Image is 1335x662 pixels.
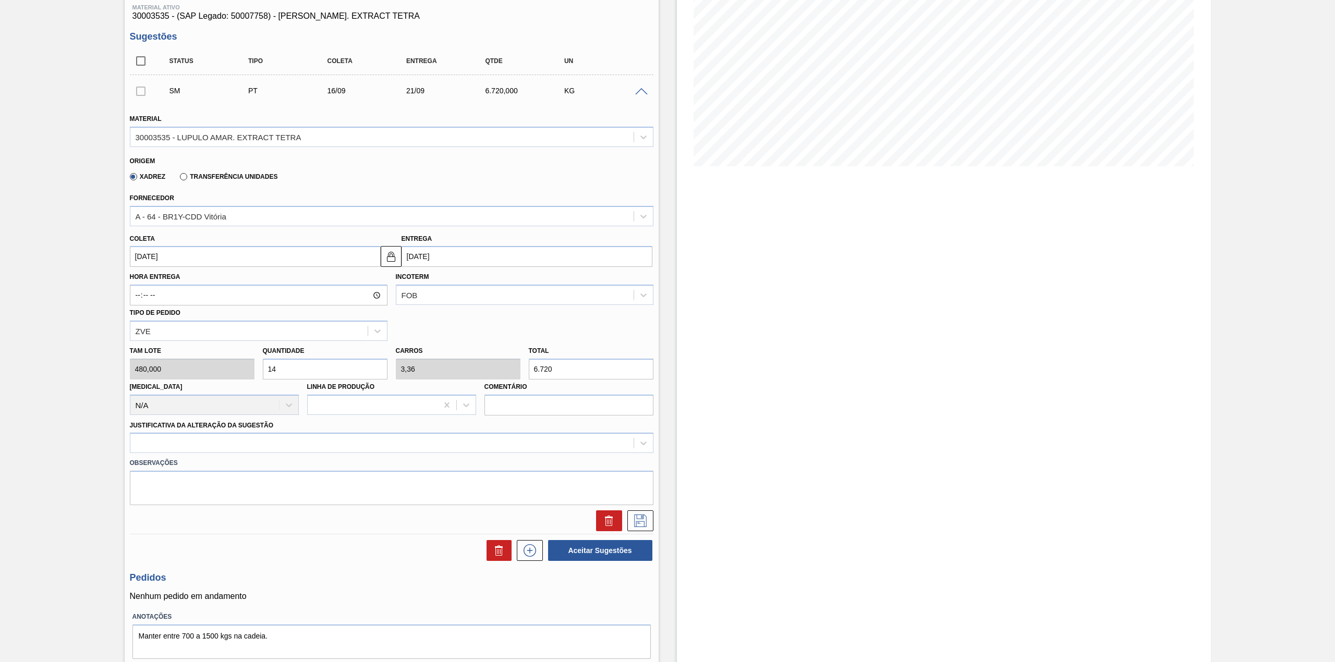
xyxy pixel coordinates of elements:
[130,173,166,180] label: Xadrez
[136,326,151,335] div: ZVE
[130,422,274,429] label: Justificativa da Alteração da Sugestão
[132,11,651,21] span: 30003535 - (SAP Legado: 50007758) - [PERSON_NAME]. EXTRACT TETRA
[529,347,549,354] label: Total
[543,539,653,562] div: Aceitar Sugestões
[385,250,397,263] img: locked
[562,87,652,95] div: KG
[481,540,512,561] div: Excluir Sugestões
[130,456,653,471] label: Observações
[263,347,305,354] label: Quantidade
[484,379,653,395] label: Comentário
[130,157,155,165] label: Origem
[167,87,257,95] div: Sugestão Manual
[591,510,622,531] div: Excluir Sugestão
[130,383,183,390] label: [MEDICAL_DATA]
[404,57,494,65] div: Entrega
[130,344,254,359] label: Tam lote
[136,212,226,220] div: A - 64 - BR1Y-CDD Vitória
[402,291,418,300] div: FOB
[381,246,402,267] button: locked
[482,57,573,65] div: Qtde
[132,624,651,659] textarea: Manter entre 700 a 1500 kgs na cadeia.
[622,510,653,531] div: Salvar Sugestão
[396,273,429,280] label: Incoterm
[246,57,336,65] div: Tipo
[130,572,653,583] h3: Pedidos
[482,87,573,95] div: 6.720,000
[130,246,381,267] input: dd/mm/yyyy
[132,4,651,10] span: Material ativo
[404,87,494,95] div: 21/09/2025
[130,31,653,42] h3: Sugestões
[562,57,652,65] div: UN
[130,115,162,122] label: Material
[130,309,180,316] label: Tipo de pedido
[180,173,277,180] label: Transferência Unidades
[130,235,155,242] label: Coleta
[132,609,651,624] label: Anotações
[548,540,652,561] button: Aceitar Sugestões
[324,57,415,65] div: Coleta
[307,383,375,390] label: Linha de Produção
[402,246,652,267] input: dd/mm/yyyy
[324,87,415,95] div: 16/09/2025
[136,132,301,141] div: 30003535 - LUPULO AMAR. EXTRACT TETRA
[167,57,257,65] div: Status
[130,592,653,601] p: Nenhum pedido em andamento
[246,87,336,95] div: Pedido de Transferência
[512,540,543,561] div: Nova sugestão
[396,347,423,354] label: Carros
[130,269,387,285] label: Hora Entrega
[130,194,174,202] label: Fornecedor
[402,235,432,242] label: Entrega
